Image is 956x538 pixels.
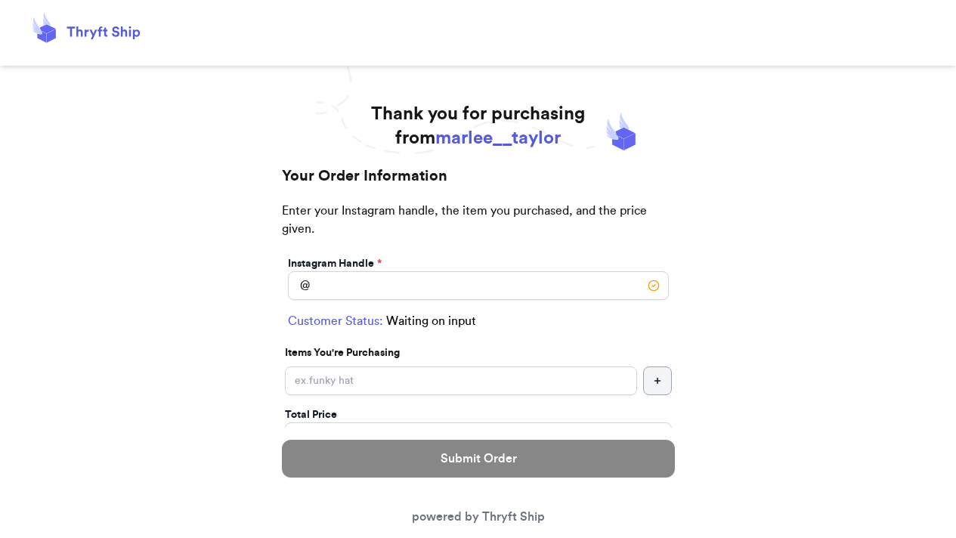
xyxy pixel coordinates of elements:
[285,366,637,395] input: ex.funky hat
[412,511,545,523] a: powered by Thryft Ship
[288,312,383,330] span: Customer Status:
[285,345,672,360] p: Items You're Purchasing
[285,422,672,451] input: Enter Mutually Agreed Payment
[386,312,476,330] span: Waiting on input
[285,422,305,451] div: $
[288,271,310,300] div: @
[371,102,585,150] h1: Thank you for purchasing from
[282,440,675,478] button: Submit Order
[285,407,337,422] label: Total Price
[282,202,675,253] p: Enter your Instagram handle, the item you purchased, and the price given.
[282,165,675,202] h2: Your Order Information
[288,256,382,271] label: Instagram Handle
[435,129,561,147] span: marlee__taylor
